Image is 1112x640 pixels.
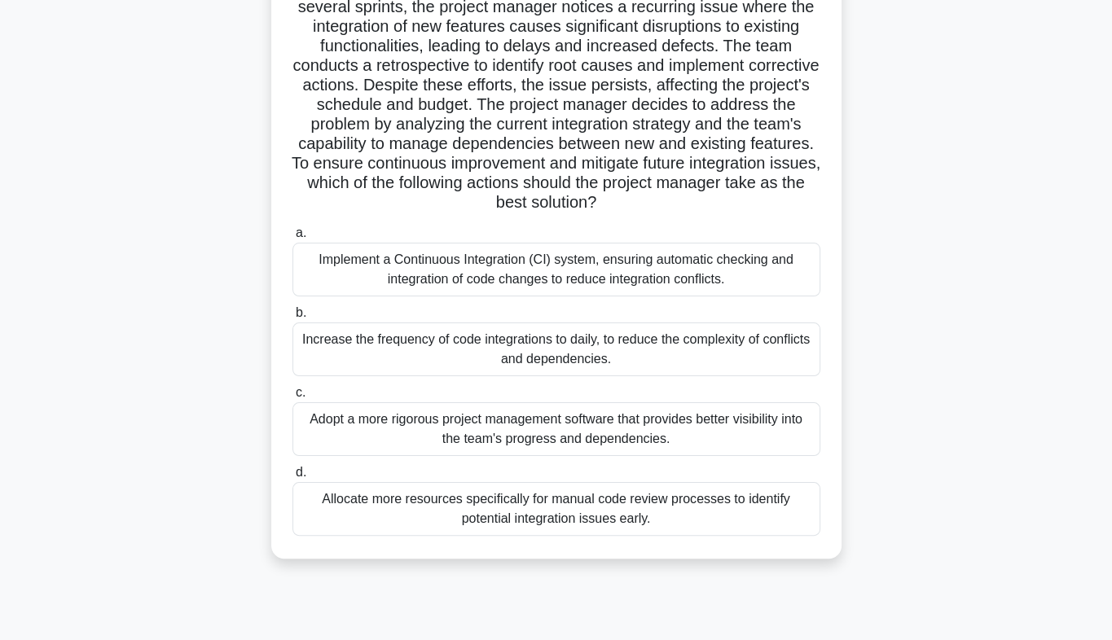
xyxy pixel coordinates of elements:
[292,243,820,296] div: Implement a Continuous Integration (CI) system, ensuring automatic checking and integration of co...
[292,402,820,456] div: Adopt a more rigorous project management software that provides better visibility into the team's...
[292,322,820,376] div: Increase the frequency of code integrations to daily, to reduce the complexity of conflicts and d...
[296,226,306,239] span: a.
[296,385,305,399] span: c.
[296,465,306,479] span: d.
[292,482,820,536] div: Allocate more resources specifically for manual code review processes to identify potential integ...
[296,305,306,319] span: b.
